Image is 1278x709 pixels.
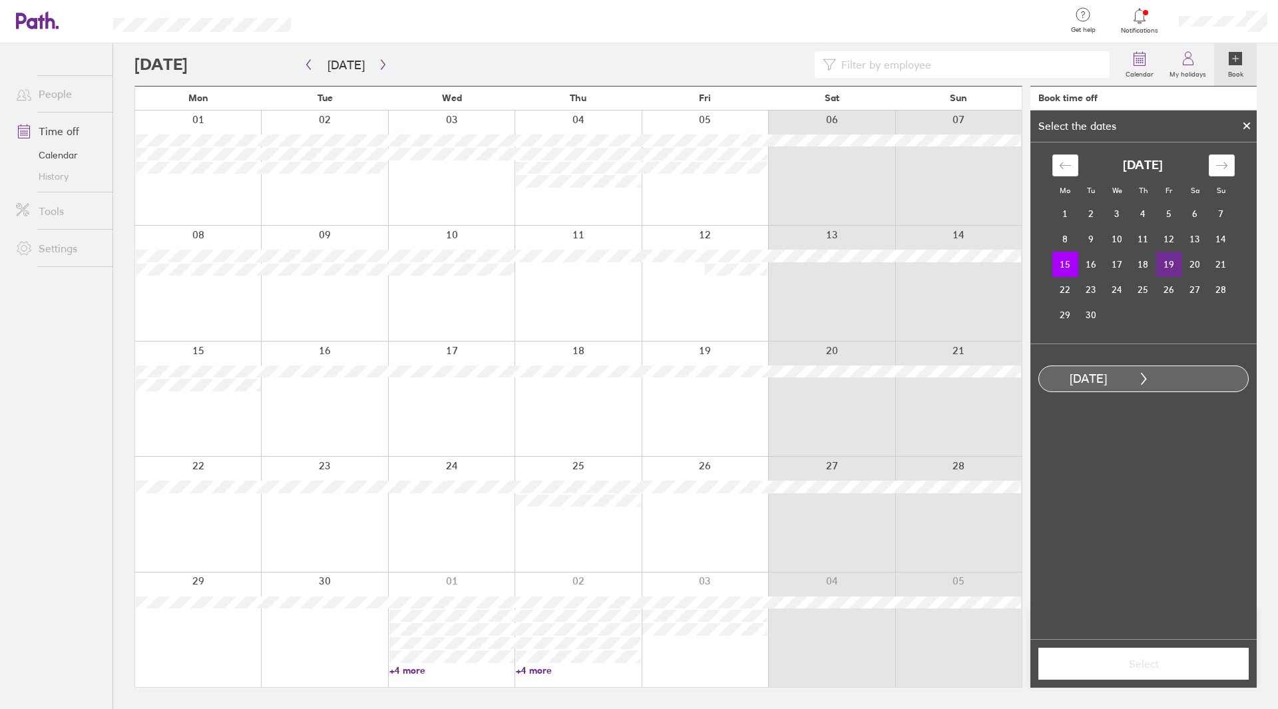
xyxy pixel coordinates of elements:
a: Book [1214,43,1257,86]
button: Select [1038,648,1249,680]
small: Th [1139,186,1148,195]
label: My holidays [1162,67,1214,79]
td: Choose Monday, September 1, 2025 as your check-out date. It’s available. [1052,201,1078,226]
small: Mo [1060,186,1070,195]
div: Book time off [1038,93,1098,103]
a: My holidays [1162,43,1214,86]
td: Choose Tuesday, September 2, 2025 as your check-out date. It’s available. [1078,201,1104,226]
td: Choose Saturday, September 20, 2025 as your check-out date. It’s available. [1182,252,1208,277]
td: Choose Saturday, September 27, 2025 as your check-out date. It’s available. [1182,277,1208,302]
div: [DATE] [1039,372,1138,386]
td: Choose Tuesday, September 30, 2025 as your check-out date. It’s available. [1078,302,1104,328]
td: Choose Friday, September 12, 2025 as your check-out date. It’s available. [1156,226,1182,252]
span: Get help [1062,26,1105,34]
td: Choose Friday, September 26, 2025 as your check-out date. It’s available. [1156,277,1182,302]
div: Calendar [1038,142,1249,344]
td: Choose Tuesday, September 9, 2025 as your check-out date. It’s available. [1078,226,1104,252]
small: We [1112,186,1122,195]
small: Tu [1087,186,1095,195]
label: Book [1220,67,1251,79]
span: Thu [570,93,586,103]
td: Choose Sunday, September 28, 2025 as your check-out date. It’s available. [1208,277,1234,302]
label: Calendar [1118,67,1162,79]
div: Select the dates [1030,120,1124,132]
div: Move backward to switch to the previous month. [1052,154,1078,176]
small: Fr [1166,186,1172,195]
a: Settings [5,235,112,262]
td: Choose Sunday, September 7, 2025 as your check-out date. It’s available. [1208,201,1234,226]
td: Choose Wednesday, September 17, 2025 as your check-out date. It’s available. [1104,252,1130,277]
td: Choose Tuesday, September 23, 2025 as your check-out date. It’s available. [1078,277,1104,302]
td: Choose Sunday, September 21, 2025 as your check-out date. It’s available. [1208,252,1234,277]
td: Choose Wednesday, September 24, 2025 as your check-out date. It’s available. [1104,277,1130,302]
td: Choose Wednesday, September 10, 2025 as your check-out date. It’s available. [1104,226,1130,252]
td: Choose Thursday, September 25, 2025 as your check-out date. It’s available. [1130,277,1156,302]
td: Choose Monday, September 8, 2025 as your check-out date. It’s available. [1052,226,1078,252]
small: Sa [1191,186,1199,195]
span: Sat [825,93,839,103]
td: Choose Friday, September 5, 2025 as your check-out date. It’s available. [1156,201,1182,226]
span: Wed [442,93,462,103]
a: People [5,81,112,107]
td: Choose Monday, September 29, 2025 as your check-out date. It’s available. [1052,302,1078,328]
span: Fri [699,93,711,103]
span: Tue [318,93,333,103]
button: [DATE] [317,54,375,76]
span: Select [1048,658,1239,670]
td: Choose Wednesday, September 3, 2025 as your check-out date. It’s available. [1104,201,1130,226]
a: History [5,166,112,187]
strong: [DATE] [1123,158,1163,172]
td: Choose Monday, September 22, 2025 as your check-out date. It’s available. [1052,277,1078,302]
a: Calendar [1118,43,1162,86]
td: Choose Friday, September 19, 2025 as your check-out date. It’s available. [1156,252,1182,277]
a: Time off [5,118,112,144]
a: Notifications [1118,7,1162,35]
td: Choose Thursday, September 11, 2025 as your check-out date. It’s available. [1130,226,1156,252]
span: Notifications [1118,27,1162,35]
input: Filter by employee [836,52,1102,77]
td: Choose Tuesday, September 16, 2025 as your check-out date. It’s available. [1078,252,1104,277]
td: Choose Saturday, September 13, 2025 as your check-out date. It’s available. [1182,226,1208,252]
td: Choose Thursday, September 4, 2025 as your check-out date. It’s available. [1130,201,1156,226]
td: Selected as start date. Monday, September 15, 2025 [1052,252,1078,277]
div: Move forward to switch to the next month. [1209,154,1235,176]
td: Choose Sunday, September 14, 2025 as your check-out date. It’s available. [1208,226,1234,252]
span: Mon [188,93,208,103]
a: +4 more [389,664,515,676]
a: +4 more [516,664,641,676]
a: Calendar [5,144,112,166]
td: Choose Thursday, September 18, 2025 as your check-out date. It’s available. [1130,252,1156,277]
td: Choose Saturday, September 6, 2025 as your check-out date. It’s available. [1182,201,1208,226]
a: Tools [5,198,112,224]
small: Su [1217,186,1225,195]
span: Sun [950,93,967,103]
